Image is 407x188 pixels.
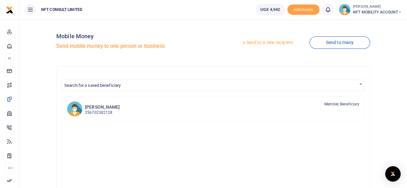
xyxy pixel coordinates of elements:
span: NFT CONSULT LIMITED [39,7,85,13]
li: Toup your wallet [287,4,319,15]
span: Member, Beneficiary [324,101,359,107]
img: logo-small [6,6,14,14]
a: UGX 4,942 [255,4,285,15]
span: Search for a saved beneficiary [61,80,364,91]
h6: [PERSON_NAME] [85,104,120,110]
span: Add money [287,4,319,15]
a: Send to a new recipient [225,37,309,49]
span: Search for a saved beneficiary [62,80,364,90]
a: AK [PERSON_NAME] 256702302128 Member, Beneficiary [62,96,365,122]
h4: Mobile Money [56,33,210,40]
div: Open Intercom Messenger [385,166,401,182]
span: Search for a saved beneficiary [64,83,121,88]
a: Send to many [310,36,370,49]
a: profile-user [PERSON_NAME] NFT MOBILITY ACCOUNT [339,4,402,15]
li: Ac [5,163,14,173]
a: logo-small logo-large logo-large [6,7,14,12]
span: NFT MOBILITY ACCOUNT [353,9,402,15]
h5: Send mobile money to one person or business [56,43,210,49]
a: Add money [287,7,319,12]
span: UGX 4,942 [260,6,280,13]
p: 256702302128 [85,110,120,116]
small: [PERSON_NAME] [353,4,402,10]
li: M [5,53,14,64]
img: profile-user [339,4,350,15]
li: Wallet ballance [253,4,287,15]
img: AK [67,101,82,117]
